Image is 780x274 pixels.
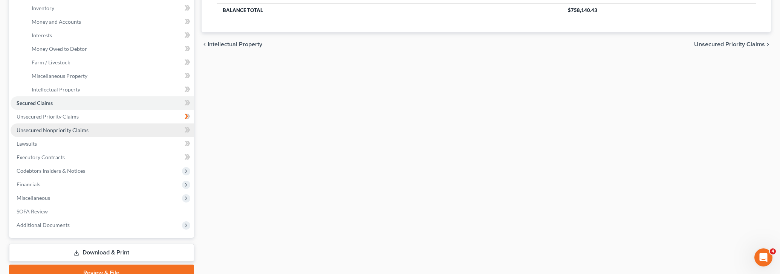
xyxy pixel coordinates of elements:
[17,100,53,106] span: Secured Claims
[17,154,65,160] span: Executory Contracts
[26,56,194,69] a: Farm / Livestock
[17,140,37,147] span: Lawsuits
[11,205,194,218] a: SOFA Review
[11,123,194,137] a: Unsecured Nonpriority Claims
[17,222,70,228] span: Additional Documents
[26,15,194,29] a: Money and Accounts
[765,41,771,47] i: chevron_right
[32,18,81,25] span: Money and Accounts
[217,3,562,17] th: Balance Total
[754,248,772,266] iframe: Intercom live chat
[17,181,40,187] span: Financials
[26,69,194,83] a: Miscellaneous Property
[32,5,54,11] span: Inventory
[568,7,597,13] span: $758,140.43
[26,83,194,96] a: Intellectual Property
[11,96,194,110] a: Secured Claims
[11,151,194,164] a: Executory Contracts
[770,248,776,254] span: 4
[32,86,80,93] span: Intellectual Property
[17,208,48,215] span: SOFA Review
[208,41,262,47] span: Intellectual Property
[11,137,194,151] a: Lawsuits
[694,41,771,47] button: Unsecured Priority Claims chevron_right
[32,32,52,38] span: Interests
[32,46,87,52] span: Money Owed to Debtor
[26,29,194,42] a: Interests
[17,127,89,133] span: Unsecured Nonpriority Claims
[32,73,87,79] span: Miscellaneous Property
[17,195,50,201] span: Miscellaneous
[26,42,194,56] a: Money Owed to Debtor
[202,41,262,47] button: chevron_left Intellectual Property
[694,41,765,47] span: Unsecured Priority Claims
[17,167,85,174] span: Codebtors Insiders & Notices
[26,2,194,15] a: Inventory
[11,110,194,123] a: Unsecured Priority Claims
[32,59,70,65] span: Farm / Livestock
[17,113,79,120] span: Unsecured Priority Claims
[9,244,194,262] a: Download & Print
[202,41,208,47] i: chevron_left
